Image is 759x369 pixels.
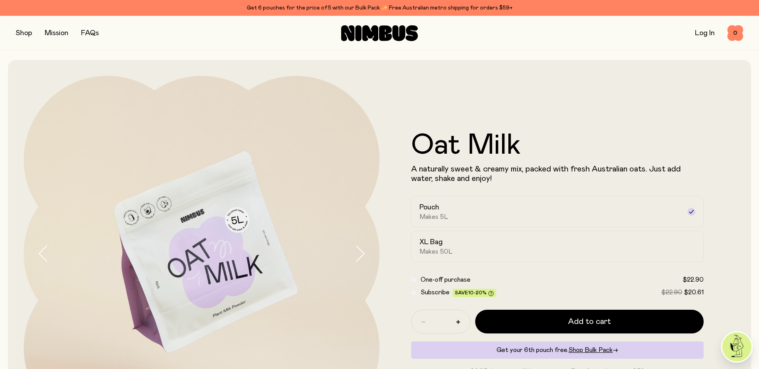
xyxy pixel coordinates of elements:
div: Get 6 pouches for the price of 5 with our Bulk Pack ✨ Free Australian metro shipping for orders $59+ [16,3,743,13]
button: 0 [727,25,743,41]
span: Save [455,290,494,296]
h2: Pouch [419,203,439,212]
h2: XL Bag [419,237,443,247]
span: Makes 5L [419,213,448,221]
p: A naturally sweet & creamy mix, packed with fresh Australian oats. Just add water, shake and enjoy! [411,164,704,183]
a: Log In [695,30,715,37]
span: Makes 50L [419,248,453,256]
span: 10-20% [468,290,487,295]
a: Mission [45,30,68,37]
div: Get your 6th pouch free. [411,341,704,359]
span: $22.90 [683,277,704,283]
span: One-off purchase [421,277,470,283]
a: Shop Bulk Pack→ [568,347,618,353]
span: $20.61 [684,289,704,296]
span: Subscribe [421,289,449,296]
button: Add to cart [475,310,704,333]
a: FAQs [81,30,99,37]
h1: Oat Milk [411,131,704,160]
img: agent [722,332,751,361]
span: Shop Bulk Pack [568,347,613,353]
span: Add to cart [568,316,611,327]
span: $22.90 [661,289,682,296]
